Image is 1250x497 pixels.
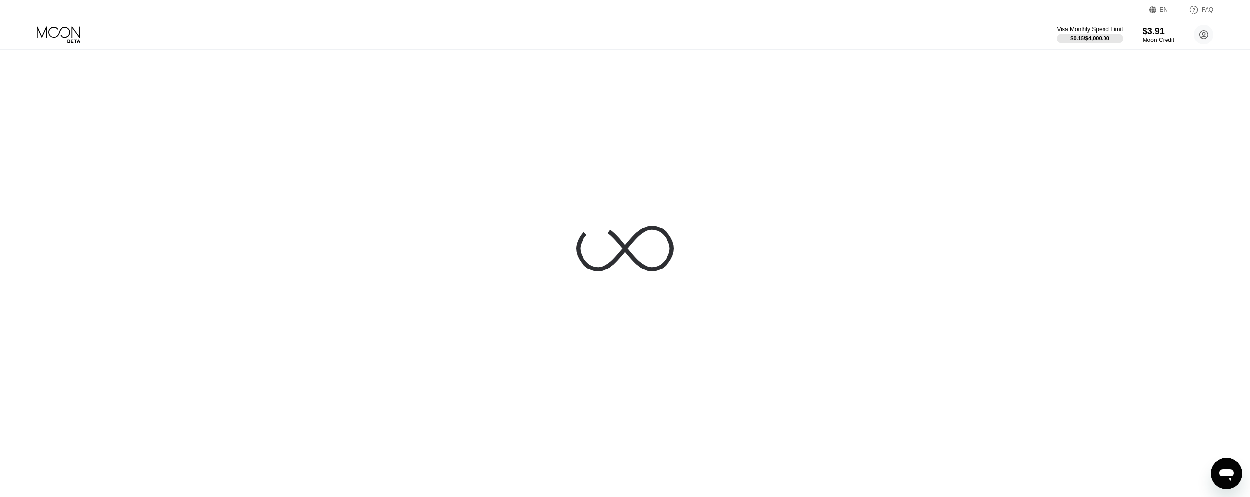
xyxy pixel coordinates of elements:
div: EN [1160,6,1168,13]
div: $0.15 / $4,000.00 [1070,35,1109,41]
div: $3.91Moon Credit [1143,26,1174,43]
div: EN [1149,5,1179,15]
div: FAQ [1179,5,1213,15]
iframe: Przycisk umożliwiający otwarcie okna komunikatora [1211,458,1242,489]
div: FAQ [1202,6,1213,13]
div: Moon Credit [1143,37,1174,43]
div: Visa Monthly Spend Limit [1057,26,1123,33]
div: Visa Monthly Spend Limit$0.15/$4,000.00 [1057,26,1123,43]
div: $3.91 [1143,26,1174,37]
